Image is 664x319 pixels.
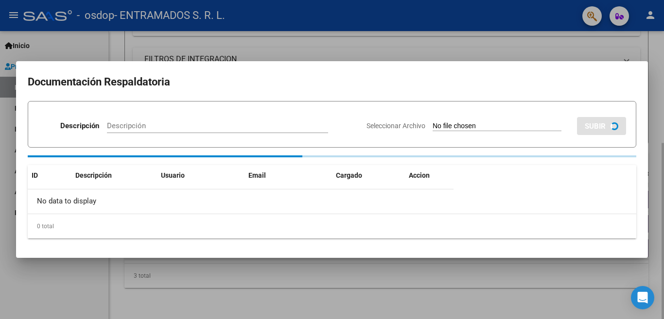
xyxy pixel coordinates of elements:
[60,120,99,132] p: Descripción
[32,171,38,179] span: ID
[336,171,362,179] span: Cargado
[409,171,430,179] span: Accion
[248,171,266,179] span: Email
[577,117,626,135] button: SUBIR
[28,189,454,214] div: No data to display
[631,286,654,309] div: Open Intercom Messenger
[332,165,405,186] datatable-header-cell: Cargado
[245,165,332,186] datatable-header-cell: Email
[585,122,606,131] span: SUBIR
[75,171,112,179] span: Descripción
[28,214,636,238] div: 0 total
[28,165,71,186] datatable-header-cell: ID
[405,165,454,186] datatable-header-cell: Accion
[367,122,425,130] span: Seleccionar Archivo
[71,165,157,186] datatable-header-cell: Descripción
[157,165,245,186] datatable-header-cell: Usuario
[28,73,636,91] h2: Documentación Respaldatoria
[161,171,185,179] span: Usuario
